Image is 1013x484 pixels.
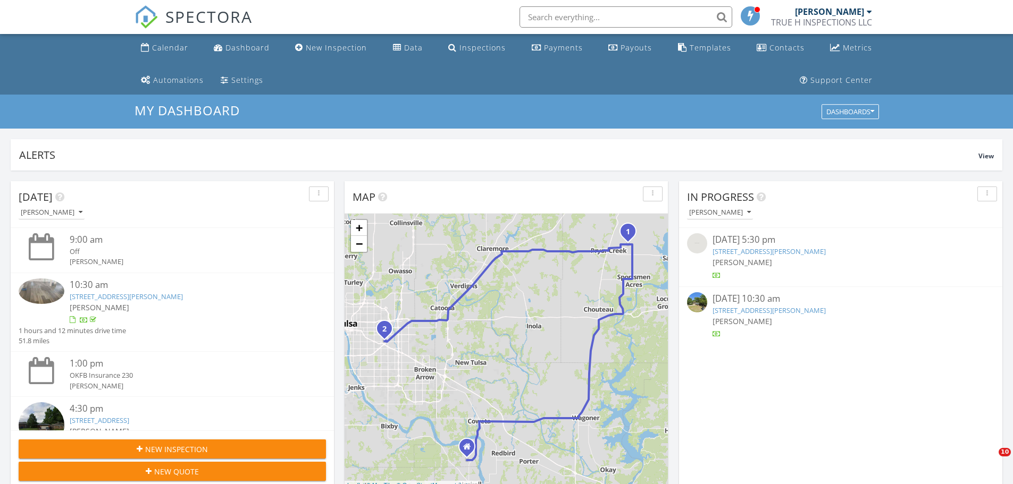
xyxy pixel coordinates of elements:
a: [STREET_ADDRESS] [70,415,129,425]
input: Search everything... [520,6,732,28]
button: Dashboards [822,105,879,120]
div: Automations [153,75,204,85]
div: Data [404,43,423,53]
a: Zoom out [351,236,367,252]
div: 10:30 am [70,278,300,292]
div: [DATE] 10:30 am [713,292,969,305]
div: 26321 E 201 St S , HASKELL OK 74436 [467,446,473,453]
div: Settings [231,75,263,85]
a: Metrics [826,38,876,58]
a: 4:30 pm [STREET_ADDRESS] [PERSON_NAME] 57 minutes drive time 42.6 miles [19,402,326,471]
div: 4:30 pm [70,402,300,415]
img: 9344217%2Fcover_photos%2F9Y6q8AHvwFroUAZImu4R%2Fsmall.jpg [19,278,64,304]
div: Inspections [459,43,506,53]
a: Contacts [752,38,809,58]
span: [PERSON_NAME] [713,316,772,326]
div: Payouts [621,43,652,53]
i: 1 [626,228,630,236]
a: [STREET_ADDRESS][PERSON_NAME] [70,292,183,301]
div: Payments [544,43,583,53]
img: streetview [687,292,707,312]
span: [PERSON_NAME] [70,426,129,436]
div: Alerts [19,148,978,162]
div: 51.8 miles [19,336,126,346]
div: 612 W 480, Pryor, OK 74361 [628,231,634,237]
a: Templates [674,38,735,58]
a: 10:30 am [STREET_ADDRESS][PERSON_NAME] [PERSON_NAME] 1 hours and 12 minutes drive time 51.8 miles [19,278,326,346]
button: [PERSON_NAME] [19,206,85,220]
div: OKFB Insurance 230 [70,370,300,380]
span: My Dashboard [135,101,240,119]
img: streetview [19,402,64,448]
span: SPECTORA [165,5,253,28]
span: [PERSON_NAME] [70,302,129,312]
span: [DATE] [19,190,53,204]
div: 7304 E 30th St, Tulsa, OK 74129 [384,328,391,335]
button: New Inspection [19,439,326,458]
div: New Inspection [306,43,367,53]
a: New Inspection [291,38,371,58]
div: [PERSON_NAME] [795,6,864,17]
span: [PERSON_NAME] [713,257,772,267]
span: Map [353,190,375,204]
a: Support Center [796,71,877,90]
span: 10 [999,448,1011,456]
a: [DATE] 10:30 am [STREET_ADDRESS][PERSON_NAME] [PERSON_NAME] [687,292,994,339]
a: Payouts [604,38,656,58]
a: Zoom in [351,220,367,236]
a: Automations (Basic) [137,71,208,90]
span: New Quote [154,466,199,477]
div: Calendar [152,43,188,53]
span: In Progress [687,190,754,204]
div: [PERSON_NAME] [689,209,751,216]
div: Metrics [843,43,872,53]
iframe: Intercom live chat [977,448,1002,473]
div: 1 hours and 12 minutes drive time [19,326,126,336]
div: TRUE H INSPECTIONS LLC [771,17,872,28]
span: New Inspection [145,444,208,455]
div: Off [70,247,300,257]
span: View [978,151,994,160]
a: Payments [528,38,587,58]
div: [DATE] 5:30 pm [713,233,969,247]
button: New Quote [19,462,326,481]
div: Contacts [769,43,805,53]
a: Dashboard [210,38,274,58]
div: Templates [690,43,731,53]
div: Dashboards [826,108,874,116]
a: [STREET_ADDRESS][PERSON_NAME] [713,247,826,256]
div: Support Center [810,75,873,85]
div: [PERSON_NAME] [21,209,82,216]
a: Inspections [444,38,510,58]
a: Calendar [137,38,192,58]
a: [STREET_ADDRESS][PERSON_NAME] [713,305,826,315]
div: [PERSON_NAME] [70,257,300,267]
div: Dashboard [225,43,270,53]
a: [DATE] 5:30 pm [STREET_ADDRESS][PERSON_NAME] [PERSON_NAME] [687,233,994,281]
a: Data [389,38,427,58]
a: Settings [216,71,267,90]
button: [PERSON_NAME] [687,206,753,220]
div: [PERSON_NAME] [70,381,300,391]
img: streetview [687,233,707,253]
div: 9:00 am [70,233,300,247]
div: 1:00 pm [70,357,300,370]
i: 2 [382,326,387,333]
img: The Best Home Inspection Software - Spectora [135,5,158,29]
a: SPECTORA [135,14,253,37]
